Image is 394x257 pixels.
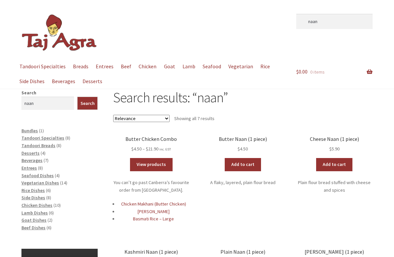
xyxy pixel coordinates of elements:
[205,136,281,153] a: Butter Naan (1 piece) $4.50
[39,165,42,171] span: 8
[21,59,281,89] nav: Primary Navigation
[48,195,50,201] span: 8
[296,249,373,255] h2: [PERSON_NAME] (1 piece)
[316,158,352,171] a: Add to cart: “Cheese Naan (1 piece)”
[296,68,308,75] span: 0.00
[55,202,59,208] span: 10
[225,59,256,74] a: Vegetarian
[138,209,170,214] a: [PERSON_NAME]
[42,150,44,156] span: 4
[47,187,49,193] span: 6
[21,195,45,201] a: Side Dishes
[296,59,373,85] a: $0.00 0 items
[121,201,186,207] a: Chicken Makhani (Butter Chicken)
[146,146,158,152] bdi: 21.90
[329,146,332,152] span: $
[113,179,189,194] p: You can’t go past Canberra’s favourite order from [GEOGRAPHIC_DATA].
[45,157,47,163] span: 7
[296,14,373,29] input: Search products…
[48,225,50,231] span: 6
[310,69,325,75] span: 0 items
[205,249,281,255] h2: Plain Naan (1 piece)
[50,210,52,216] span: 6
[21,157,43,163] a: Beverages
[61,180,66,186] span: 14
[238,146,248,152] bdi: 4.50
[21,180,59,186] a: Vegetarian Dishes
[21,128,38,134] a: Bundles
[296,179,373,194] p: Plain flour bread stuffed with cheese and spices
[58,143,60,148] span: 8
[21,225,46,231] a: Beef Dishes
[146,146,148,152] span: $
[136,59,160,74] a: Chicken
[21,150,40,156] a: Desserts
[113,136,189,153] a: Butter Chicken Combo inc. GST
[16,59,69,74] a: Tandoori Specialties
[21,217,47,223] a: Goat Dishes
[49,74,78,89] a: Beverages
[70,59,91,74] a: Breads
[77,97,98,110] button: Search
[21,97,74,110] input: Search products…
[21,143,55,148] a: Tandoori Breads
[21,202,52,208] a: Chicken Dishes
[118,59,135,74] a: Beef
[130,158,173,171] a: View products in the “Butter Chicken Combo” group
[225,158,261,171] a: Add to cart: “Butter Naan (1 piece)”
[205,136,281,142] h2: Butter Naan (1 piece)
[92,59,116,74] a: Entrees
[16,74,48,89] a: Side Dishes
[205,179,281,186] p: A flaky, layered, plain flour bread
[21,210,48,216] a: Lamb Dishes
[238,146,240,152] span: $
[113,136,189,142] h2: Butter Chicken Combo
[174,113,214,124] p: Showing all 7 results
[21,135,64,141] a: Tandoori Specialties
[21,187,45,193] a: Rice Dishes
[296,68,299,75] span: $
[21,173,54,178] a: Seafood Dishes
[113,115,170,122] select: Shop order
[113,89,373,106] h1: Search results: “naan”
[56,173,58,178] span: 4
[296,136,373,153] a: Cheese Naan (1 piece) $5.90
[179,59,198,74] a: Lamb
[257,59,273,74] a: Rice
[21,14,97,52] img: Dickson | Taj Agra Indian Restaurant
[67,135,69,141] span: 8
[329,146,340,152] bdi: 5.90
[161,59,178,74] a: Goat
[159,147,171,151] small: inc. GST
[49,217,51,223] span: 2
[113,249,189,255] h2: Kashmiri Naan (1 piece)
[199,59,224,74] a: Seafood
[133,216,174,222] a: Basmati Rice – Large
[131,146,134,152] span: $
[143,146,145,152] span: –
[21,90,36,96] label: Search
[131,146,142,152] bdi: 4.50
[40,128,43,134] span: 1
[79,74,105,89] a: Desserts
[21,165,37,171] a: Entrees
[296,136,373,142] h2: Cheese Naan (1 piece)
